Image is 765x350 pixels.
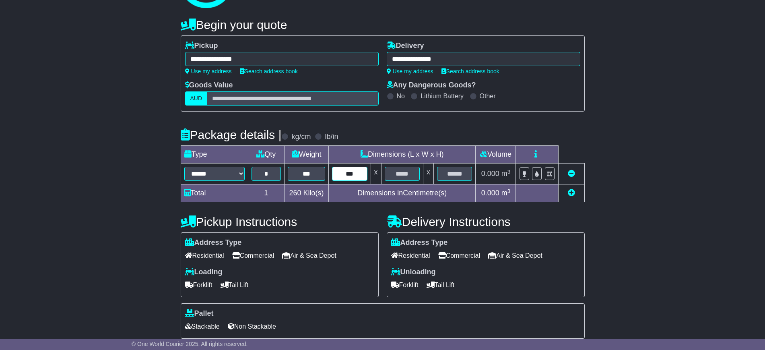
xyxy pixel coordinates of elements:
a: Search address book [441,68,499,75]
label: Other [480,92,496,100]
label: Address Type [185,238,242,247]
sup: 3 [507,169,511,175]
span: m [501,189,511,197]
a: Remove this item [568,170,575,178]
span: Residential [185,249,224,262]
span: 0.000 [481,170,499,178]
span: m [501,170,511,178]
td: 1 [248,184,285,202]
label: Any Dangerous Goods? [387,81,476,90]
h4: Package details | [181,128,282,141]
label: kg/cm [291,133,311,141]
span: 0.000 [481,189,499,197]
td: Type [181,146,248,164]
label: Lithium Battery [421,92,464,100]
td: Dimensions (L x W x H) [329,146,476,164]
span: Residential [391,249,430,262]
label: Goods Value [185,81,233,90]
span: 260 [289,189,301,197]
td: Qty [248,146,285,164]
span: Non Stackable [228,320,276,333]
a: Search address book [240,68,298,75]
span: Forklift [391,279,419,291]
span: © One World Courier 2025. All rights reserved. [132,341,248,347]
span: Commercial [232,249,274,262]
a: Use my address [387,68,433,75]
h4: Pickup Instructions [181,215,379,228]
td: Total [181,184,248,202]
td: Weight [285,146,329,164]
td: Dimensions in Centimetre(s) [329,184,476,202]
td: Kilo(s) [285,184,329,202]
label: No [397,92,405,100]
label: lb/in [325,133,338,141]
label: Loading [185,268,223,277]
td: x [371,164,381,184]
label: Pallet [185,309,214,318]
a: Use my address [185,68,232,75]
h4: Begin your quote [181,18,585,31]
label: Address Type [391,238,448,247]
label: Delivery [387,41,424,50]
span: Tail Lift [221,279,249,291]
td: x [423,164,433,184]
label: Unloading [391,268,436,277]
a: Add new item [568,189,575,197]
span: Commercial [438,249,480,262]
span: Air & Sea Depot [282,249,336,262]
sup: 3 [507,188,511,194]
td: Volume [476,146,516,164]
label: AUD [185,91,208,106]
h4: Delivery Instructions [387,215,585,228]
span: Stackable [185,320,220,333]
label: Pickup [185,41,218,50]
span: Tail Lift [427,279,455,291]
span: Air & Sea Depot [488,249,542,262]
span: Forklift [185,279,212,291]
